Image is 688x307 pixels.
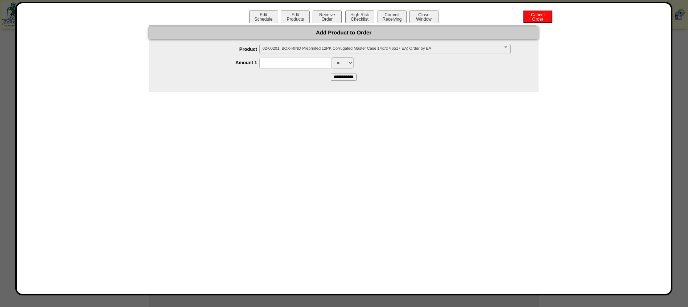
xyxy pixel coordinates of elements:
[249,11,278,23] button: EditSchedule
[409,16,439,22] a: CloseWindow
[345,17,376,22] a: High RiskChecklist
[263,44,501,53] span: 02-00201: BOX-RIND Preprinted 12PK Corrugated Master Case 14x7x7(6517 EA) Order by EA
[345,11,374,23] button: High RiskChecklist
[281,11,310,23] button: EditProducts
[163,46,259,52] label: Product
[378,11,407,23] button: CommitReceiving
[313,11,342,23] button: ReceiveOrder
[409,11,438,23] button: CloseWindow
[163,60,259,65] label: Amount 1
[149,26,539,39] div: Add Product to Order
[523,11,552,23] button: CancelOrder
